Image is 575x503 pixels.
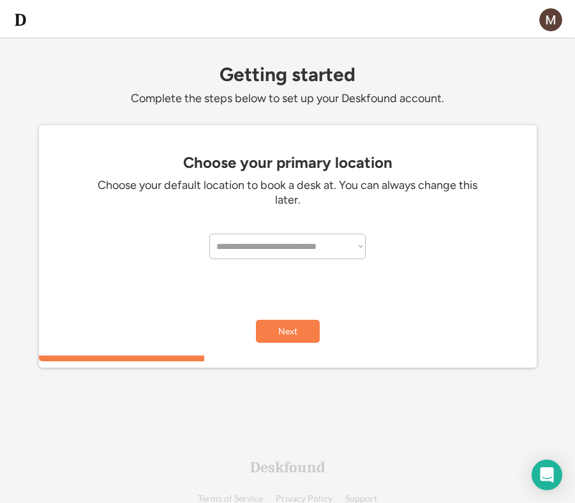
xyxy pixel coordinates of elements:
div: Getting started [39,64,537,85]
img: ACg8ocJAKxR30hYH58l-KA-l2z6cUbC6Uc3SBUfS1n5RtwcfFBJwYA=s96-c [539,8,562,31]
div: 33.3333333333333% [41,356,539,361]
button: Next [256,320,320,343]
div: Complete the steps below to set up your Deskfound account. [39,91,537,106]
div: Deskfound [250,460,325,475]
img: d-whitebg.png [13,12,28,27]
div: Choose your primary location [45,154,530,172]
div: Open Intercom Messenger [532,460,562,490]
div: Choose your default location to book a desk at. You can always change this later. [96,178,479,208]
